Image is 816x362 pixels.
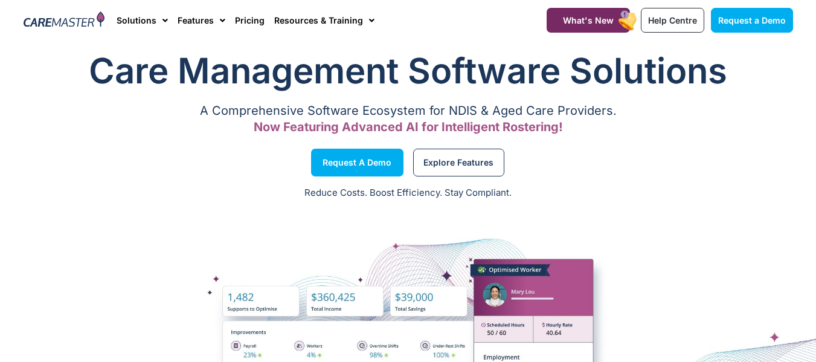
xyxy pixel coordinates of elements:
a: Explore Features [413,149,504,176]
span: Help Centre [648,15,697,25]
span: Now Featuring Advanced AI for Intelligent Rostering! [254,120,563,134]
a: Request a Demo [311,149,403,176]
span: Request a Demo [718,15,786,25]
span: Explore Features [423,160,493,166]
p: A Comprehensive Software Ecosystem for NDIS & Aged Care Providers. [24,107,793,115]
h1: Care Management Software Solutions [24,47,793,95]
p: Reduce Costs. Boost Efficiency. Stay Compliant. [7,186,809,200]
a: Help Centre [641,8,704,33]
a: Request a Demo [711,8,793,33]
span: Request a Demo [323,160,391,166]
span: What's New [563,15,614,25]
a: What's New [547,8,630,33]
img: CareMaster Logo [24,11,105,30]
